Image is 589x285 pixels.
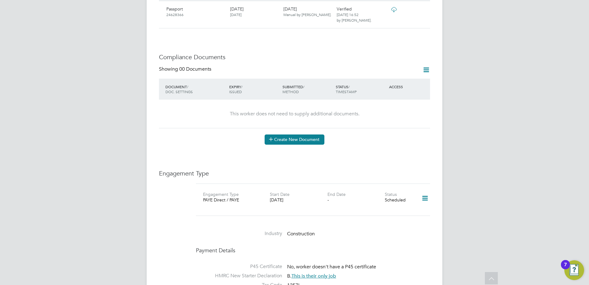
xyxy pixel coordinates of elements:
[287,264,376,270] span: No, worker doesn't have a P45 certificate
[164,4,228,20] div: Passport
[348,84,350,89] span: /
[283,12,331,17] span: Manual by [PERSON_NAME].
[179,66,211,72] span: 00 Documents
[282,89,299,94] span: METHOD
[166,12,184,17] span: 24628366
[303,84,304,89] span: /
[196,263,282,270] label: P45 Certificate
[334,81,388,97] div: STATUS
[337,6,352,12] span: Verified
[327,192,346,197] label: End Date
[230,12,242,17] span: [DATE]
[241,84,242,89] span: /
[229,89,242,94] span: ISSUED
[196,247,430,254] h4: Payment Details
[270,197,327,203] div: [DATE]
[164,81,228,97] div: DOCUMENT
[385,197,413,203] div: Scheduled
[337,12,359,17] span: [DATE] 16:52
[385,192,397,197] label: Status
[159,169,430,177] h3: Engagement Type
[327,197,385,203] div: -
[165,111,424,117] div: This worker does not need to supply additional documents.
[159,53,430,61] h3: Compliance Documents
[196,273,282,279] label: HMRC New Starter Declaration
[291,273,336,279] span: This is their only job
[287,231,315,237] span: Construction
[337,18,372,23] span: by [PERSON_NAME].
[281,4,334,20] div: [DATE]
[203,192,239,197] label: Engagement Type
[388,81,430,92] div: ACCESS
[564,265,567,273] div: 7
[281,81,334,97] div: SUBMITTED
[270,192,290,197] label: Start Date
[228,4,281,20] div: [DATE]
[228,81,281,97] div: EXPIRY
[265,134,324,144] button: Create New Document
[196,230,282,237] label: Industry
[564,260,584,280] button: Open Resource Center, 7 new notifications
[165,89,193,94] span: DOC. SETTINGS
[336,89,357,94] span: TIMESTAMP
[203,197,260,203] div: PAYE Direct / PAYE
[287,273,336,279] span: B.
[187,84,188,89] span: /
[159,66,213,72] div: Showing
